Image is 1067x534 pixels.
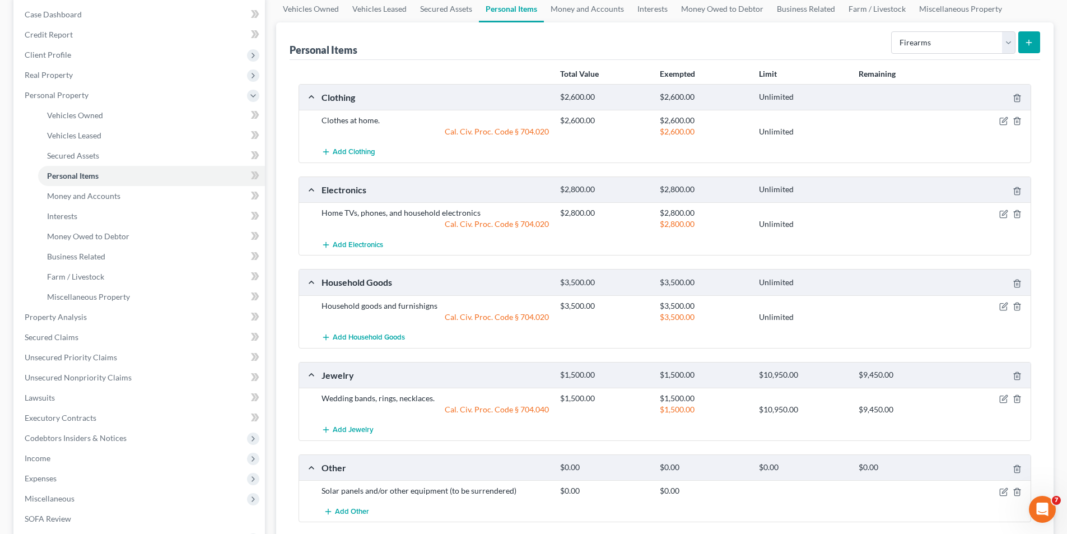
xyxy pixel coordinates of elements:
[555,370,654,380] div: $1,500.00
[555,207,654,219] div: $2,800.00
[555,277,654,288] div: $3,500.00
[654,485,753,496] div: $0.00
[555,485,654,496] div: $0.00
[333,333,405,342] span: Add Household Goods
[555,184,654,195] div: $2,800.00
[654,370,753,380] div: $1,500.00
[16,307,265,327] a: Property Analysis
[654,115,753,126] div: $2,600.00
[25,393,55,402] span: Lawsuits
[753,219,852,230] div: Unlimited
[38,206,265,226] a: Interests
[654,462,753,473] div: $0.00
[753,312,852,323] div: Unlimited
[316,369,555,381] div: Jewelry
[654,126,753,137] div: $2,600.00
[38,105,265,126] a: Vehicles Owned
[654,277,753,288] div: $3,500.00
[25,332,78,342] span: Secured Claims
[38,247,265,267] a: Business Related
[333,148,375,157] span: Add Clothing
[560,69,599,78] strong: Total Value
[322,327,405,348] button: Add Household Goods
[654,300,753,312] div: $3,500.00
[25,453,50,463] span: Income
[38,166,265,186] a: Personal Items
[316,207,555,219] div: Home TVs, phones, and household electronics
[316,300,555,312] div: Household goods and furnishigns
[753,92,852,103] div: Unlimited
[316,184,555,196] div: Electronics
[654,92,753,103] div: $2,600.00
[47,211,77,221] span: Interests
[25,473,57,483] span: Expenses
[555,393,654,404] div: $1,500.00
[654,404,753,415] div: $1,500.00
[25,494,74,503] span: Miscellaneous
[25,352,117,362] span: Unsecured Priority Claims
[38,146,265,166] a: Secured Assets
[47,292,130,301] span: Miscellaneous Property
[753,277,852,288] div: Unlimited
[322,142,375,162] button: Add Clothing
[316,312,555,323] div: Cal. Civ. Proc. Code § 704.020
[335,507,369,516] span: Add Other
[322,234,383,255] button: Add Electronics
[1052,496,1061,505] span: 7
[16,388,265,408] a: Lawsuits
[47,191,120,201] span: Money and Accounts
[38,126,265,146] a: Vehicles Leased
[16,347,265,368] a: Unsecured Priority Claims
[853,404,952,415] div: $9,450.00
[16,509,265,529] a: SOFA Review
[47,272,104,281] span: Farm / Livestock
[38,186,265,206] a: Money and Accounts
[47,252,105,261] span: Business Related
[25,10,82,19] span: Case Dashboard
[753,370,852,380] div: $10,950.00
[654,312,753,323] div: $3,500.00
[555,300,654,312] div: $3,500.00
[753,126,852,137] div: Unlimited
[16,25,265,45] a: Credit Report
[16,408,265,428] a: Executory Contracts
[38,226,265,247] a: Money Owed to Debtor
[322,420,374,440] button: Add Jewelry
[290,43,357,57] div: Personal Items
[47,231,129,241] span: Money Owed to Debtor
[660,69,695,78] strong: Exempted
[555,92,654,103] div: $2,600.00
[555,115,654,126] div: $2,600.00
[316,393,555,404] div: Wedding bands, rings, necklaces.
[859,69,896,78] strong: Remaining
[316,91,555,103] div: Clothing
[853,370,952,380] div: $9,450.00
[47,151,99,160] span: Secured Assets
[47,110,103,120] span: Vehicles Owned
[25,514,71,523] span: SOFA Review
[759,69,777,78] strong: Limit
[25,413,96,422] span: Executory Contracts
[1029,496,1056,523] iframe: Intercom live chat
[316,404,555,415] div: Cal. Civ. Proc. Code § 704.040
[16,4,265,25] a: Case Dashboard
[47,171,99,180] span: Personal Items
[654,184,753,195] div: $2,800.00
[555,462,654,473] div: $0.00
[333,426,374,435] span: Add Jewelry
[47,131,101,140] span: Vehicles Leased
[316,219,555,230] div: Cal. Civ. Proc. Code § 704.020
[25,90,88,100] span: Personal Property
[753,462,852,473] div: $0.00
[333,240,383,249] span: Add Electronics
[25,433,127,443] span: Codebtors Insiders & Notices
[654,219,753,230] div: $2,800.00
[25,50,71,59] span: Client Profile
[16,327,265,347] a: Secured Claims
[38,287,265,307] a: Miscellaneous Property
[316,115,555,126] div: Clothes at home.
[316,276,555,288] div: Household Goods
[25,70,73,80] span: Real Property
[25,373,132,382] span: Unsecured Nonpriority Claims
[316,485,555,496] div: Solar panels and/or other equipment (to be surrendered)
